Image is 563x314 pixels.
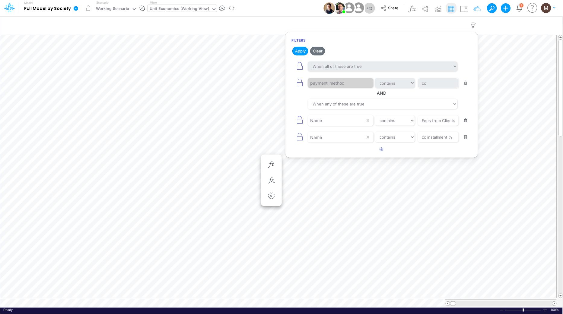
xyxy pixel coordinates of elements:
[5,19,431,31] input: Type a title here
[310,47,325,55] button: Clear
[96,6,129,13] div: Working Scenario
[499,308,504,312] div: Zoom Out
[291,90,472,96] span: AND
[352,1,365,15] img: User Image Icon
[342,1,356,15] img: User Image Icon
[377,4,402,13] button: Share
[310,117,322,124] div: Name
[150,6,209,13] div: Unit Economics (Working View)
[285,35,478,46] h6: Filters
[523,309,524,312] div: Zoom
[521,4,523,7] div: 3 unread items
[24,6,71,11] b: Full Model by Society
[292,47,308,55] button: Apply
[24,1,33,5] label: Model
[551,308,560,312] div: Zoom level
[334,2,345,14] img: User Image Icon
[551,308,560,312] span: 100%
[3,308,13,312] span: Ready
[516,5,523,11] a: Notifications
[543,308,548,312] div: Zoom In
[3,308,13,312] div: In Ready mode
[388,5,399,10] span: Share
[150,0,157,5] label: View
[323,2,335,14] img: User Image Icon
[310,134,322,140] div: Name
[505,308,543,312] div: Zoom
[96,0,109,5] label: Scenario
[367,6,373,10] span: + 45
